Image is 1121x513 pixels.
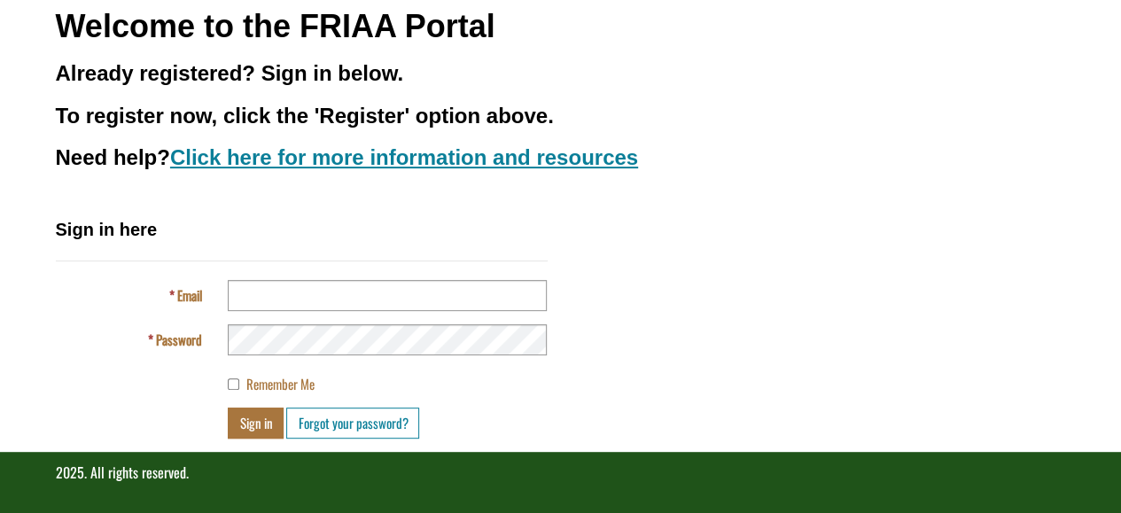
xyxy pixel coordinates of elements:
[56,62,1066,85] h3: Already registered? Sign in below.
[56,9,1066,44] h1: Welcome to the FRIAA Portal
[56,462,1066,483] p: 2025
[228,378,239,390] input: Remember Me
[286,408,419,439] a: Forgot your password?
[245,374,314,393] span: Remember Me
[56,105,1066,128] h3: To register now, click the 'Register' option above.
[228,408,284,439] button: Sign in
[56,220,157,239] span: Sign in here
[176,285,201,305] span: Email
[84,462,189,483] span: . All rights reserved.
[56,146,1066,169] h3: Need help?
[155,330,201,349] span: Password
[170,145,638,169] a: Click here for more information and resources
